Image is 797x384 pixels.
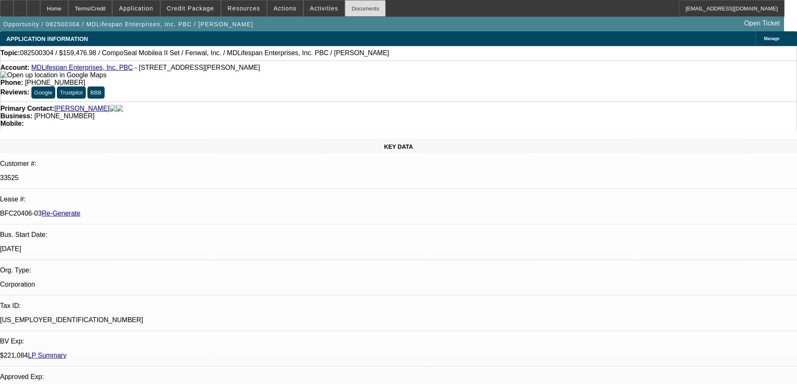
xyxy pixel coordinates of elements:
[34,112,95,120] span: [PHONE_NUMBER]
[57,86,85,99] button: Trustpilot
[42,210,81,217] a: Re-Generate
[0,49,20,57] strong: Topic:
[54,105,110,112] a: [PERSON_NAME]
[161,0,220,16] button: Credit Package
[31,86,55,99] button: Google
[0,89,29,96] strong: Reviews:
[764,36,779,41] span: Manage
[0,120,24,127] strong: Mobile:
[741,16,783,31] a: Open Ticket
[3,21,254,28] span: Opportunity / 082500304 / MDLifespan Enterprises, Inc. PBC / [PERSON_NAME]
[304,0,345,16] button: Activities
[0,112,32,120] strong: Business:
[25,79,85,86] span: [PHONE_NUMBER]
[87,86,105,99] button: BBB
[110,105,116,112] img: facebook-icon.png
[119,5,153,12] span: Application
[0,64,29,71] strong: Account:
[116,105,123,112] img: linkedin-icon.png
[228,5,260,12] span: Resources
[135,64,260,71] span: - [STREET_ADDRESS][PERSON_NAME]
[0,71,106,79] img: Open up location in Google Maps
[0,79,23,86] strong: Phone:
[6,36,88,42] span: APPLICATION INFORMATION
[28,352,67,359] a: LP Summary
[113,0,159,16] button: Application
[310,5,338,12] span: Activities
[221,0,267,16] button: Resources
[384,143,413,150] span: KEY DATA
[267,0,303,16] button: Actions
[20,49,389,57] span: 082500304 / $159,476.98 / CompoSeal Mobilea II Set / Fenwal, Inc. / MDLifespan Enterprises, Inc. ...
[31,64,133,71] a: MDLifespan Enterprises, Inc. PBC
[0,105,54,112] strong: Primary Contact:
[167,5,214,12] span: Credit Package
[274,5,297,12] span: Actions
[0,71,106,79] a: View Google Maps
